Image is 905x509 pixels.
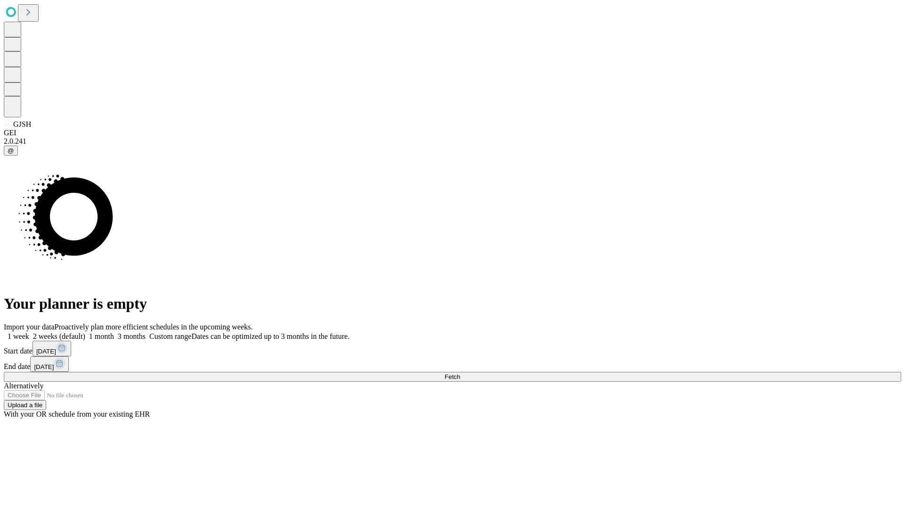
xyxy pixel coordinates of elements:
div: End date [4,356,901,372]
span: Dates can be optimized up to 3 months in the future. [191,332,349,340]
span: Proactively plan more efficient schedules in the upcoming weeks. [55,323,253,331]
div: Start date [4,341,901,356]
span: 2 weeks (default) [33,332,85,340]
button: Upload a file [4,400,46,410]
span: GJSH [13,120,31,128]
span: Import your data [4,323,55,331]
span: 1 month [89,332,114,340]
span: With your OR schedule from your existing EHR [4,410,150,418]
span: 3 months [118,332,146,340]
h1: Your planner is empty [4,295,901,312]
span: Alternatively [4,382,43,390]
button: [DATE] [30,356,69,372]
span: Fetch [444,373,460,380]
span: Custom range [149,332,191,340]
button: Fetch [4,372,901,382]
span: [DATE] [34,363,54,370]
span: [DATE] [36,348,56,355]
button: @ [4,146,18,156]
div: GEI [4,129,901,137]
span: @ [8,147,14,154]
div: 2.0.241 [4,137,901,146]
span: 1 week [8,332,29,340]
button: [DATE] [33,341,71,356]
